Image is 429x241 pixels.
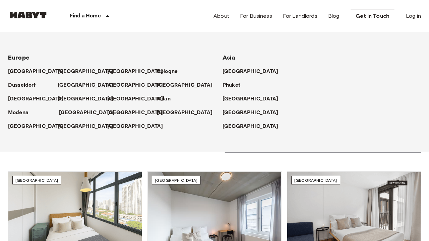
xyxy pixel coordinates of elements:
p: [GEOGRAPHIC_DATA] [223,109,279,117]
a: [GEOGRAPHIC_DATA] [107,109,170,117]
a: Milan [157,95,177,103]
span: [GEOGRAPHIC_DATA] [15,178,58,183]
p: [GEOGRAPHIC_DATA] [58,123,114,131]
p: [GEOGRAPHIC_DATA] [8,123,64,131]
p: [GEOGRAPHIC_DATA] [107,81,163,89]
p: [GEOGRAPHIC_DATA] [107,95,163,103]
p: [GEOGRAPHIC_DATA] [107,109,163,117]
a: Cologne [157,68,184,76]
a: [GEOGRAPHIC_DATA] [107,95,170,103]
p: Phuket [223,81,240,89]
p: Cologne [157,68,178,76]
a: [GEOGRAPHIC_DATA] [107,123,170,131]
p: [GEOGRAPHIC_DATA] [157,109,213,117]
p: [GEOGRAPHIC_DATA] [223,68,279,76]
a: Get in Touch [350,9,395,23]
a: [GEOGRAPHIC_DATA] [107,81,170,89]
p: [GEOGRAPHIC_DATA] [58,81,114,89]
p: Dusseldorf [8,81,36,89]
a: [GEOGRAPHIC_DATA] [223,95,285,103]
p: [GEOGRAPHIC_DATA] [58,95,114,103]
a: Blog [328,12,340,20]
p: Milan [157,95,171,103]
p: [GEOGRAPHIC_DATA] [107,123,163,131]
a: For Landlords [283,12,317,20]
p: [GEOGRAPHIC_DATA] [157,81,213,89]
a: [GEOGRAPHIC_DATA] [58,95,120,103]
p: Modena [8,109,28,117]
a: [GEOGRAPHIC_DATA] [8,68,71,76]
span: Europe [8,54,29,61]
a: [GEOGRAPHIC_DATA] [223,123,285,131]
p: Find a Home [70,12,101,20]
a: [GEOGRAPHIC_DATA] [58,123,120,131]
a: [GEOGRAPHIC_DATA] [157,109,220,117]
p: [GEOGRAPHIC_DATA] [8,95,64,103]
a: [GEOGRAPHIC_DATA] [8,123,71,131]
a: [GEOGRAPHIC_DATA] [223,68,285,76]
a: [GEOGRAPHIC_DATA] [59,109,122,117]
a: For Business [240,12,272,20]
img: Habyt [8,12,48,18]
span: Asia [223,54,236,61]
a: [GEOGRAPHIC_DATA] [157,81,220,89]
p: [GEOGRAPHIC_DATA] [223,123,279,131]
a: [GEOGRAPHIC_DATA] [107,68,170,76]
a: About [213,12,229,20]
span: [GEOGRAPHIC_DATA] [294,178,337,183]
a: [GEOGRAPHIC_DATA] [223,109,285,117]
p: [GEOGRAPHIC_DATA] [223,95,279,103]
p: [GEOGRAPHIC_DATA] [59,109,115,117]
p: [GEOGRAPHIC_DATA] [107,68,163,76]
p: [GEOGRAPHIC_DATA] [8,68,64,76]
a: [GEOGRAPHIC_DATA] [58,68,120,76]
a: Log in [406,12,421,20]
a: [GEOGRAPHIC_DATA] [58,81,120,89]
span: [GEOGRAPHIC_DATA] [155,178,198,183]
p: [GEOGRAPHIC_DATA] [58,68,114,76]
a: Modena [8,109,35,117]
a: [GEOGRAPHIC_DATA] [8,95,71,103]
a: Dusseldorf [8,81,43,89]
a: Phuket [223,81,247,89]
